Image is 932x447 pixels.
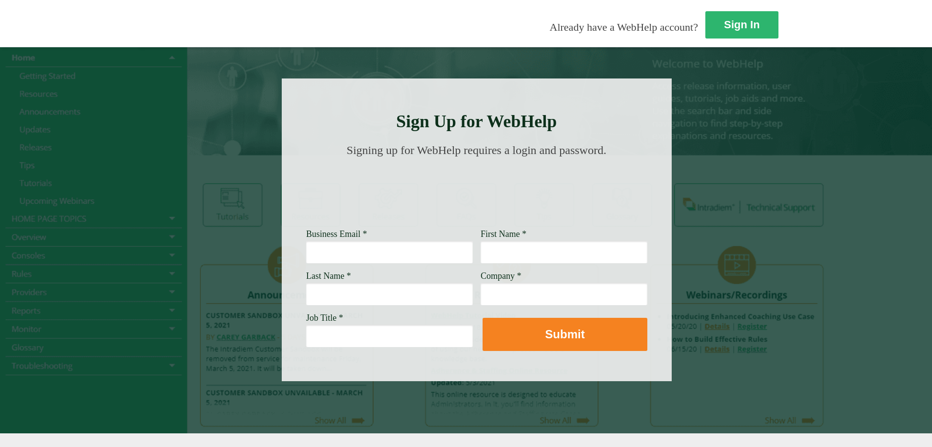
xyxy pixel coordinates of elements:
button: Submit [483,318,647,351]
strong: Submit [545,328,584,341]
span: Signing up for WebHelp requires a login and password. [347,144,606,156]
span: Company * [481,271,522,281]
span: Already have a WebHelp account? [550,21,698,33]
img: Need Credentials? Sign up below. Have Credentials? Use the sign-in button. [312,167,641,215]
strong: Sign Up for WebHelp [396,112,557,131]
a: Sign In [705,11,778,39]
span: First Name * [481,229,526,239]
span: Last Name * [306,271,351,281]
strong: Sign In [724,19,759,31]
span: Job Title * [306,313,343,323]
span: Business Email * [306,229,367,239]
